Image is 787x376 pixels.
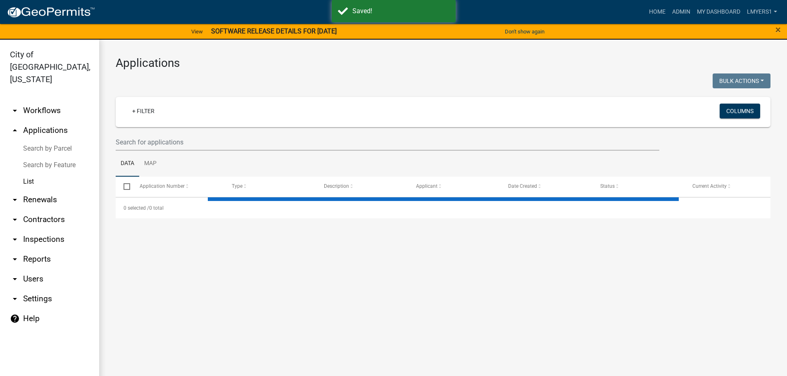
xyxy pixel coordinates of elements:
[10,294,20,304] i: arrow_drop_down
[116,198,770,218] div: 0 total
[600,183,615,189] span: Status
[324,183,349,189] span: Description
[316,177,408,196] datatable-header-cell: Description
[126,104,161,118] a: + Filter
[646,4,669,20] a: Home
[692,183,727,189] span: Current Activity
[508,183,537,189] span: Date Created
[139,151,162,177] a: Map
[10,106,20,116] i: arrow_drop_down
[10,274,20,284] i: arrow_drop_down
[592,177,685,196] datatable-header-cell: Status
[500,177,592,196] datatable-header-cell: Date Created
[416,183,437,189] span: Applicant
[188,25,206,38] a: View
[720,104,760,118] button: Columns
[116,177,131,196] datatable-header-cell: Select
[775,24,781,35] span: ×
[116,151,139,177] a: Data
[744,4,780,20] a: lmyers1
[10,314,20,324] i: help
[116,134,659,151] input: Search for applications
[10,234,20,244] i: arrow_drop_down
[140,183,185,189] span: Application Number
[10,215,20,225] i: arrow_drop_down
[232,183,243,189] span: Type
[408,177,500,196] datatable-header-cell: Applicant
[694,4,744,20] a: My Dashboard
[10,125,20,135] i: arrow_drop_up
[10,254,20,264] i: arrow_drop_down
[131,177,223,196] datatable-header-cell: Application Number
[116,56,770,70] h3: Applications
[502,25,548,38] button: Don't show again
[10,195,20,205] i: arrow_drop_down
[669,4,694,20] a: Admin
[685,177,777,196] datatable-header-cell: Current Activity
[713,73,770,88] button: Bulk Actions
[223,177,316,196] datatable-header-cell: Type
[352,6,449,16] div: Saved!
[124,205,149,211] span: 0 selected /
[775,25,781,35] button: Close
[211,27,337,35] strong: SOFTWARE RELEASE DETAILS FOR [DATE]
